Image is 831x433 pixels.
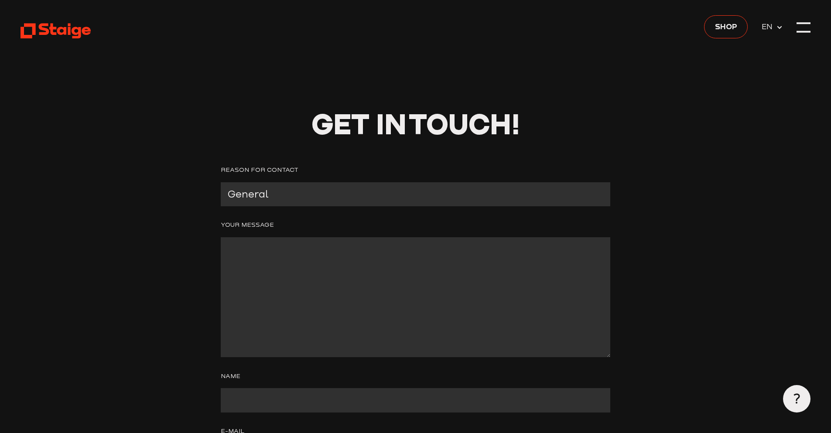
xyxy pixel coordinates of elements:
span: EN [762,20,776,33]
label: Your Message [221,220,610,230]
label: Name [221,371,610,382]
span: Get in Touch! [311,106,520,140]
label: Reason for contact [221,165,610,175]
a: Shop [704,15,748,38]
span: Shop [715,20,737,32]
